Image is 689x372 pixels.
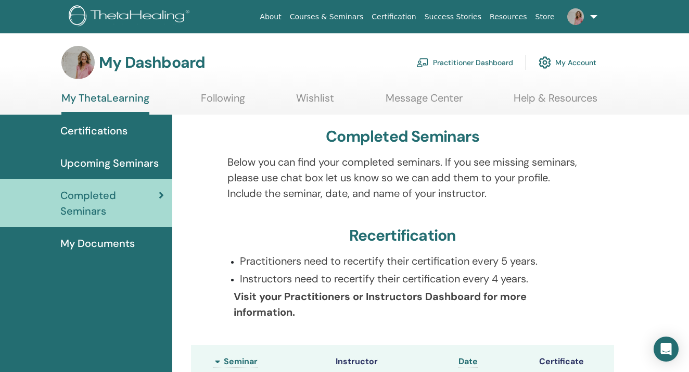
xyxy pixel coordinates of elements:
[69,5,193,29] img: logo.png
[286,7,368,27] a: Courses & Seminars
[60,235,135,251] span: My Documents
[458,356,478,367] a: Date
[416,58,429,67] img: chalkboard-teacher.svg
[99,53,205,72] h3: My Dashboard
[420,7,486,27] a: Success Stories
[60,123,127,139] span: Certifications
[654,337,679,362] div: Open Intercom Messenger
[240,253,577,269] p: Practitioners need to recertify their certification every 5 years.
[60,188,159,219] span: Completed Seminars
[201,92,245,112] a: Following
[256,7,285,27] a: About
[539,51,596,74] a: My Account
[349,226,456,245] h3: Recertification
[486,7,531,27] a: Resources
[61,46,95,79] img: default.jpg
[234,290,527,319] b: Visit your Practitioners or Instructors Dashboard for more information.
[227,154,577,201] p: Below you can find your completed seminars. If you see missing seminars, please use chat box let ...
[539,54,551,71] img: cog.svg
[514,92,597,112] a: Help & Resources
[326,127,479,146] h3: Completed Seminars
[416,51,513,74] a: Practitioner Dashboard
[367,7,420,27] a: Certification
[61,92,149,115] a: My ThetaLearning
[386,92,463,112] a: Message Center
[240,271,577,287] p: Instructors need to recertify their certification every 4 years.
[60,155,159,171] span: Upcoming Seminars
[567,8,584,25] img: default.jpg
[531,7,559,27] a: Store
[296,92,334,112] a: Wishlist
